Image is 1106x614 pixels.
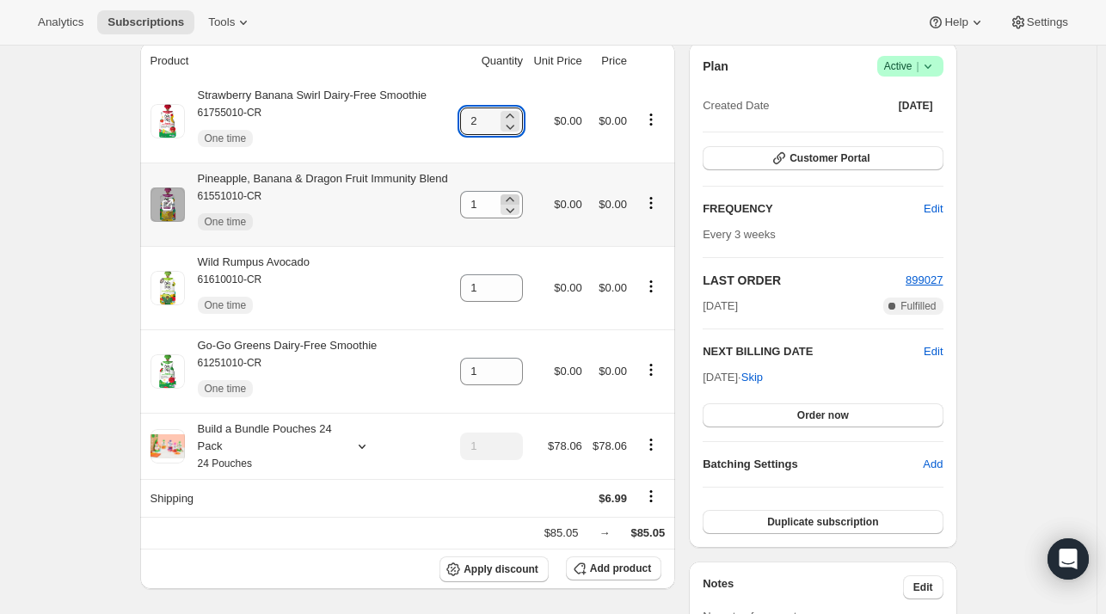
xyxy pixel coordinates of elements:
[703,97,769,114] span: Created Date
[884,58,937,75] span: Active
[528,42,587,80] th: Unit Price
[439,556,549,582] button: Apply discount
[185,170,448,239] div: Pineapple, Banana & Dragon Fruit Immunity Blend
[28,10,94,34] button: Analytics
[599,365,627,378] span: $0.00
[637,193,665,212] button: Product actions
[455,42,528,80] th: Quantity
[1048,538,1089,580] div: Open Intercom Messenger
[924,343,943,360] button: Edit
[903,575,943,599] button: Edit
[703,228,776,241] span: Every 3 weeks
[198,273,262,286] small: 61610010-CR
[205,215,247,229] span: One time
[797,408,849,422] span: Order now
[630,526,665,539] span: $85.05
[185,337,378,406] div: Go-Go Greens Dairy-Free Smoothie
[741,369,763,386] span: Skip
[703,343,924,360] h2: NEXT BILLING DATE
[198,10,262,34] button: Tools
[912,451,953,478] button: Add
[1027,15,1068,29] span: Settings
[554,114,582,127] span: $0.00
[703,371,763,384] span: [DATE] ·
[554,281,582,294] span: $0.00
[599,492,627,505] span: $6.99
[924,200,943,218] span: Edit
[554,365,582,378] span: $0.00
[703,403,943,427] button: Order now
[703,510,943,534] button: Duplicate subscription
[151,271,185,305] img: product img
[999,10,1078,34] button: Settings
[913,195,953,223] button: Edit
[464,562,538,576] span: Apply discount
[97,10,194,34] button: Subscriptions
[913,580,933,594] span: Edit
[599,281,627,294] span: $0.00
[916,59,919,73] span: |
[185,254,310,322] div: Wild Rumpus Avocado
[205,132,247,145] span: One time
[38,15,83,29] span: Analytics
[637,435,665,454] button: Product actions
[703,298,738,315] span: [DATE]
[554,198,582,211] span: $0.00
[703,272,906,289] h2: LAST ORDER
[587,42,632,80] th: Price
[185,421,340,472] div: Build a Bundle Pouches 24 Pack
[198,457,252,470] small: 24 Pouches
[544,525,579,542] div: $85.05
[140,42,455,80] th: Product
[548,439,582,452] span: $78.06
[593,439,627,452] span: $78.06
[637,487,665,506] button: Shipping actions
[599,525,610,542] div: →
[906,273,943,286] a: 899027
[731,364,773,391] button: Skip
[140,479,455,517] th: Shipping
[703,456,923,473] h6: Batching Settings
[917,10,995,34] button: Help
[198,357,262,369] small: 61251010-CR
[151,187,185,222] img: product img
[205,298,247,312] span: One time
[566,556,661,580] button: Add product
[198,107,262,119] small: 61755010-CR
[185,87,427,156] div: Strawberry Banana Swirl Dairy-Free Smoothie
[703,146,943,170] button: Customer Portal
[790,151,869,165] span: Customer Portal
[703,200,924,218] h2: FREQUENCY
[900,299,936,313] span: Fulfilled
[599,198,627,211] span: $0.00
[944,15,968,29] span: Help
[637,360,665,379] button: Product actions
[767,515,878,529] span: Duplicate subscription
[108,15,184,29] span: Subscriptions
[637,110,665,129] button: Product actions
[599,114,627,127] span: $0.00
[703,575,903,599] h3: Notes
[198,190,262,202] small: 61551010-CR
[205,382,247,396] span: One time
[899,99,933,113] span: [DATE]
[151,354,185,389] img: product img
[923,456,943,473] span: Add
[590,562,651,575] span: Add product
[637,277,665,296] button: Product actions
[888,94,943,118] button: [DATE]
[208,15,235,29] span: Tools
[151,104,185,138] img: product img
[703,58,728,75] h2: Plan
[906,272,943,289] button: 899027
